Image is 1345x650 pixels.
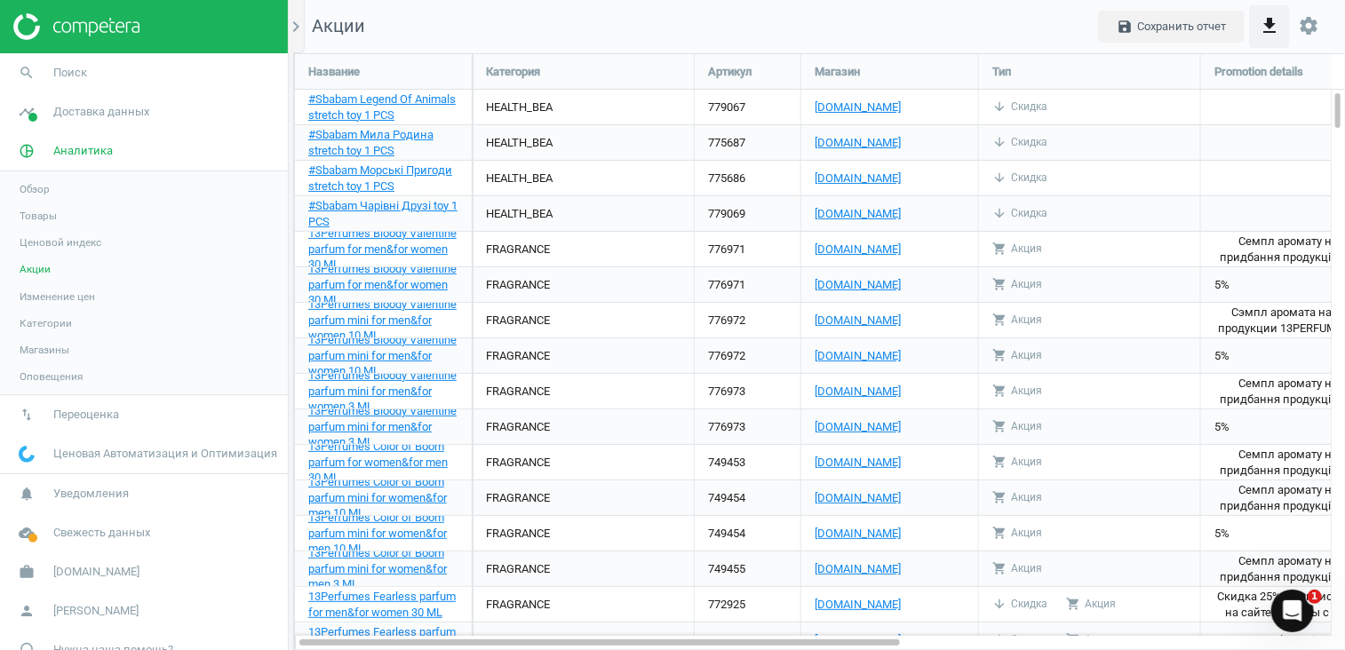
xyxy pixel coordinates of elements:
[815,384,965,400] a: [DOMAIN_NAME]
[815,206,965,222] a: [DOMAIN_NAME]
[992,170,1007,185] i: arrow_downward
[992,597,1047,612] div: Скидка
[1214,277,1230,293] span: 5%
[992,419,1007,433] i: shopping_cart
[308,403,458,451] a: 13Perfumes Bloody Valentine parfum mini for men&for women 3 ML
[815,277,965,293] a: [DOMAIN_NAME]
[308,510,458,558] a: 13Perfumes Color of Boom parfum mini for women&for men 10 ML
[815,490,965,506] a: [DOMAIN_NAME]
[486,348,550,364] div: FRAGRANCE
[10,56,44,90] i: search
[308,127,458,159] a: #Sbabam Мила Родина stretch toy 1 PCS
[695,338,800,373] div: 776972
[1214,419,1230,435] span: 5%
[308,261,458,309] a: 13Perfumes Bloody Valentine parfum for men&for women 30 ML
[695,445,800,480] div: 749453
[992,170,1047,186] div: Скидка
[10,95,44,129] i: timeline
[486,455,550,471] div: FRAGRANCE
[308,404,457,449] span: 13Perfumes Bloody Valentine parfum mini for men&for women 3 ML
[308,333,457,378] span: 13Perfumes Bloody Valentine parfum mini for men&for women 10 ML
[815,561,965,577] a: [DOMAIN_NAME]
[486,561,550,577] div: FRAGRANCE
[1249,5,1290,47] button: get_app
[10,516,44,550] i: cloud_done
[308,440,448,485] span: 13Perfumes Color of Boom parfum for women&for men 30 ML
[992,313,1042,328] div: Акция
[1098,11,1245,43] button: saveСохранить отчет
[486,490,550,506] div: FRAGRANCE
[53,407,119,423] span: Переоценка
[695,232,800,266] div: 776971
[53,65,87,81] span: Поиск
[486,277,550,293] div: FRAGRANCE
[1066,597,1080,611] i: shopping_cart
[695,516,800,551] div: 749454
[815,419,965,435] a: [DOMAIN_NAME]
[815,313,965,329] a: [DOMAIN_NAME]
[486,99,553,115] div: HEALTH_BEA
[992,277,1042,292] div: Акция
[20,369,83,384] span: Оповещения
[308,128,434,157] span: #Sbabam Мила Родина stretch toy 1 PCS
[308,332,458,380] a: 13Perfumes Bloody Valentine parfum mini for men&for women 10 ML
[53,525,150,541] span: Свежесть данных
[308,368,458,416] a: 13Perfumes Bloody Valentine parfum mini for men&for women 3 ML
[1308,590,1322,604] span: 1
[308,545,458,593] a: 13Perfumes Color of Boom parfum mini for women&for men 3 ML
[53,143,113,159] span: Аналитика
[19,446,35,463] img: wGWNvw8QSZomAAAAABJRU5ErkJggg==
[815,348,965,364] a: [DOMAIN_NAME]
[992,99,1047,115] div: Скидка
[486,419,550,435] div: FRAGRANCE
[486,206,553,222] div: HEALTH_BEA
[695,480,800,515] div: 749454
[695,587,800,622] div: 772925
[308,162,458,194] a: #Sbabam Морські Пригоди stretch toy 1 PCS
[992,348,1007,362] i: shopping_cart
[992,455,1007,469] i: shopping_cart
[695,267,800,302] div: 776971
[992,242,1042,257] div: Акция
[992,561,1042,576] div: Акция
[992,597,1007,611] i: arrow_downward
[53,486,129,502] span: Уведомления
[992,64,1011,80] span: Тип
[486,135,553,151] div: HEALTH_BEA
[308,474,458,522] a: 13Perfumes Color of Boom parfum mini for women&for men 10 ML
[10,594,44,628] i: person
[815,135,965,151] a: [DOMAIN_NAME]
[486,64,540,80] span: Категория
[992,348,1042,363] div: Акция
[53,564,139,580] span: [DOMAIN_NAME]
[992,384,1007,398] i: shopping_cart
[20,235,101,250] span: Ценовой индекс
[992,490,1007,504] i: shopping_cart
[285,16,306,37] i: chevron_right
[992,490,1042,505] div: Акция
[815,526,965,542] a: [DOMAIN_NAME]
[695,374,800,408] div: 776973
[10,398,44,432] i: swap_vert
[308,91,458,123] a: #Sbabam Legend Of Animals stretch toy 1 PCS
[486,170,553,186] div: HEALTH_BEA
[1214,526,1230,542] span: 5%
[308,226,457,272] span: 13Perfumes Bloody Valentine parfum for men&for women 30 ML
[486,597,550,613] div: FRAGRANCE
[20,316,72,330] span: Категории
[1298,15,1319,36] i: settings
[992,526,1042,541] div: Акция
[695,409,800,444] div: 776973
[53,104,149,120] span: Доставка данных
[308,199,458,228] span: #Sbabam Чарівні Друзі toy 1 PCS
[992,526,1007,540] i: shopping_cart
[992,455,1042,470] div: Акция
[308,589,458,621] a: 13Perfumes Fearless parfum for men&for women 30 ML
[53,446,277,462] span: Ценовая Автоматизация и Оптимизация
[308,511,447,556] span: 13Perfumes Color of Boom parfum mini for women&for men 10 ML
[308,439,458,487] a: 13Perfumes Color of Boom parfum for women&for men 30 ML
[992,277,1007,291] i: shopping_cart
[308,297,458,345] a: 13Perfumes Bloody Valentine parfum mini for men&for women 10 ML
[308,475,447,520] span: 13Perfumes Color of Boom parfum mini for women&for men 10 ML
[695,161,800,195] div: 775686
